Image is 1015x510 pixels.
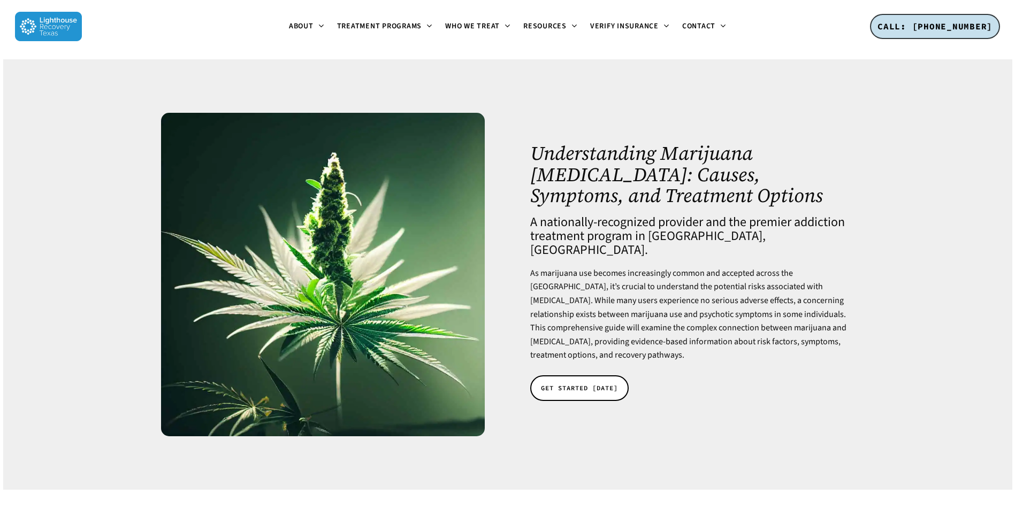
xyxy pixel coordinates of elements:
a: Who We Treat [439,22,517,31]
span: As marijuana use becomes increasingly common and accepted across the [GEOGRAPHIC_DATA], it’s cruc... [530,267,846,361]
a: Resources [517,22,584,31]
img: marijuana or cannabis leaf close up [161,113,485,436]
span: Resources [523,21,567,32]
a: Treatment Programs [331,22,439,31]
span: About [289,21,314,32]
img: Lighthouse Recovery Texas [15,12,82,41]
span: GET STARTED [DATE] [541,383,618,393]
a: GET STARTED [DATE] [530,375,629,401]
span: Contact [682,21,715,32]
h1: Understanding Marijuana [MEDICAL_DATA]: Causes, Symptoms, and Treatment Options [530,143,854,206]
a: CALL: [PHONE_NUMBER] [870,14,1000,40]
h4: A nationally-recognized provider and the premier addiction treatment program in [GEOGRAPHIC_DATA]... [530,215,854,257]
a: About [283,22,331,31]
span: Treatment Programs [337,21,422,32]
span: Who We Treat [445,21,500,32]
a: Contact [676,22,732,31]
a: Verify Insurance [584,22,676,31]
span: CALL: [PHONE_NUMBER] [877,21,993,32]
span: Verify Insurance [590,21,659,32]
